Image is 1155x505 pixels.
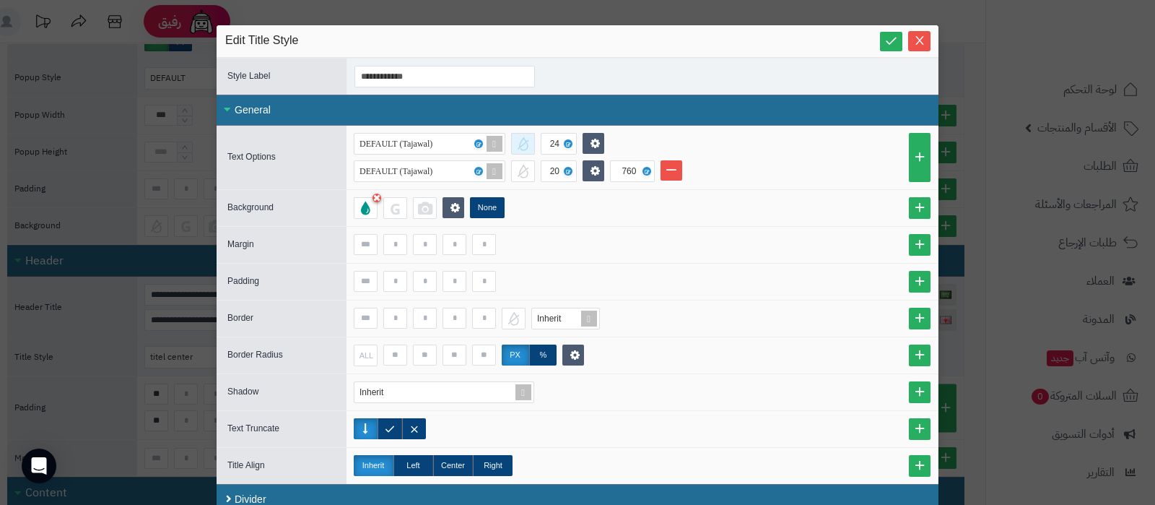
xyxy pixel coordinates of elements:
span: Background [227,202,274,212]
label: None [470,197,505,218]
span: Text Truncate [227,423,279,433]
div: DEFAULT (Tajawal) [359,161,447,181]
div: ALL [353,345,374,366]
div: General [217,95,938,126]
span: Edit Title Style [225,33,298,50]
label: px [502,345,529,366]
div: Open Intercom Messenger [22,449,56,483]
span: Style Label [227,71,270,81]
div: Inherit [359,382,398,402]
span: Shadow [227,387,258,397]
span: Padding [227,276,259,286]
div: 24 [550,134,565,154]
label: Right [473,455,513,476]
span: Title Align [227,460,265,470]
span: Inherit [537,314,561,324]
label: Inherit [354,455,393,476]
span: Border [227,313,253,323]
span: Text Options [227,152,276,162]
button: Close [908,31,930,51]
label: Center [433,455,473,476]
span: Border Radius [227,350,283,360]
div: 20 [550,161,565,181]
label: Left [393,455,433,476]
label: % [529,345,557,366]
span: Margin [227,239,254,249]
div: 760 [615,161,647,181]
div: DEFAULT (Tajawal) [359,134,447,154]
